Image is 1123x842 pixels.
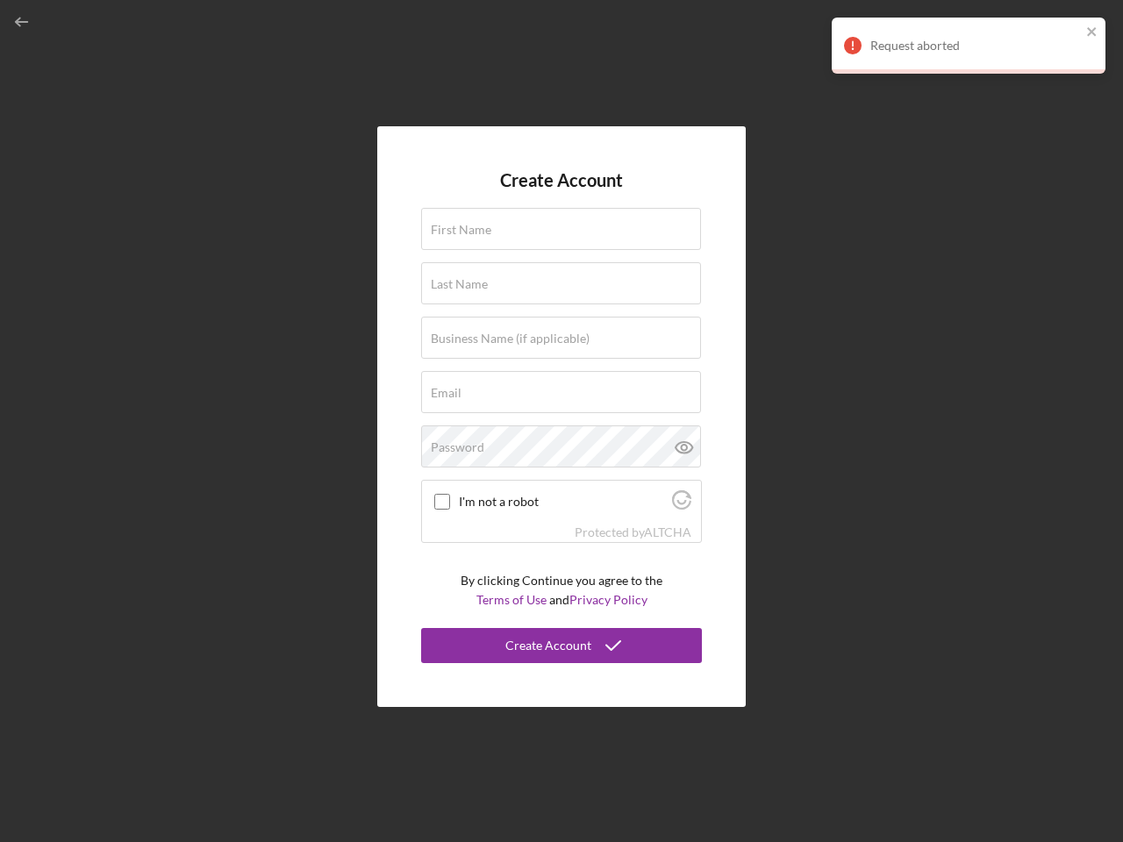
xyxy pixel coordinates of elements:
label: Email [431,386,461,400]
h4: Create Account [500,170,623,190]
a: Visit Altcha.org [672,497,691,512]
label: Password [431,440,484,454]
a: Visit Altcha.org [644,524,691,539]
a: Privacy Policy [569,592,647,607]
button: close [1086,25,1098,41]
div: Protected by [575,525,691,539]
button: Create Account [421,628,702,663]
div: Create Account [505,628,591,663]
label: Last Name [431,277,488,291]
label: First Name [431,223,491,237]
a: Terms of Use [476,592,547,607]
p: By clicking Continue you agree to the and [461,571,662,610]
div: Request aborted [870,39,1081,53]
label: I'm not a robot [459,495,667,509]
label: Business Name (if applicable) [431,332,590,346]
